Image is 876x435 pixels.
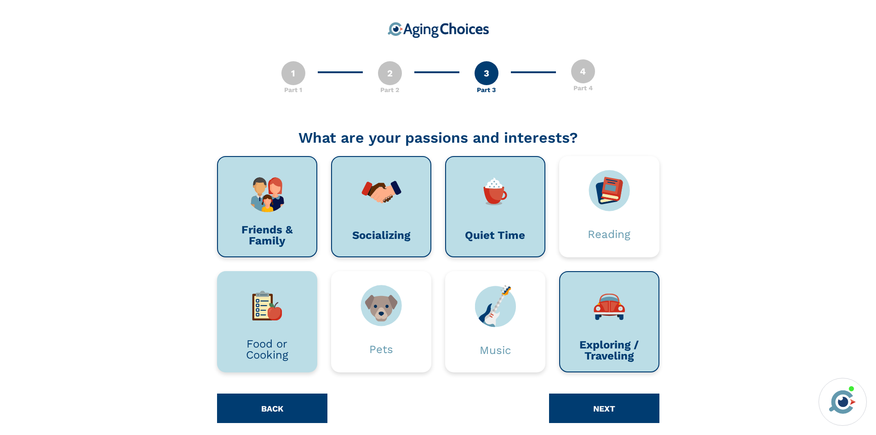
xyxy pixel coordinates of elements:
div: Food or Cooking [231,338,303,360]
div: Pets [369,344,393,355]
button: NEXT [549,394,659,423]
div: Part 2 [380,85,399,95]
div: Exploring / Traveling [574,339,645,361]
div: Quiet Time [465,230,525,241]
div: 1 [281,61,305,85]
div: Part 4 [573,83,593,93]
div: 4 [571,59,595,83]
iframe: iframe [694,247,867,372]
button: BACK [217,394,327,423]
div: 3 [475,61,498,85]
div: Friends & Family [232,224,303,246]
div: 2 [378,61,402,85]
div: Reading [588,229,630,240]
img: aging-choices-logo.png [388,22,489,38]
img: pets.svg [361,285,402,326]
img: avatar [827,386,858,418]
img: socializing.svg [361,171,402,212]
img: friends-family.svg [246,171,288,212]
img: exploring-traveling.svg [589,286,630,327]
div: Socializing [352,230,410,241]
img: quiet-time.svg [475,171,516,212]
img: reading.svg [589,170,630,211]
div: Music [480,345,511,356]
div: Part 3 [477,85,496,95]
img: food-cooking.svg [246,285,288,326]
div: Part 1 [284,85,302,95]
img: music.svg [475,285,516,327]
div: What are your passions and interests? [217,127,659,149]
